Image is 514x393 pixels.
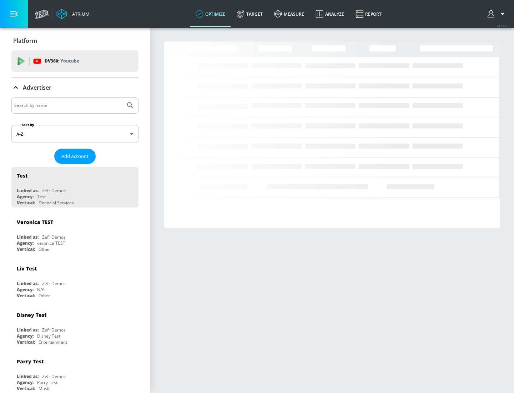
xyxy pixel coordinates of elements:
[268,1,310,27] a: measure
[497,24,507,28] span: v 4.33.5
[17,172,27,179] div: Test
[17,280,39,287] div: Linked as:
[37,333,60,339] div: Disney Test
[17,265,37,272] div: Liv Test
[17,194,34,200] div: Agency:
[42,280,66,287] div: Zefr Demos
[20,123,36,127] label: Sort By
[45,57,79,65] p: DV360:
[11,167,138,208] div: TestLinked as:Zefr DemosAgency:TestVertical:Financial Services
[190,1,231,27] a: optimize
[17,379,34,385] div: Agency:
[11,50,138,72] div: DV360: Youtube
[39,200,74,206] div: Financial Services
[231,1,268,27] a: Target
[17,246,35,252] div: Vertical:
[61,152,89,160] span: Add Account
[42,327,66,333] div: Zefr Demos
[17,333,34,339] div: Agency:
[17,293,35,299] div: Vertical:
[17,234,39,240] div: Linked as:
[11,125,138,143] div: A-Z
[42,188,66,194] div: Zefr Demos
[37,379,57,385] div: Parry Test
[17,327,39,333] div: Linked as:
[11,260,138,300] div: Liv TestLinked as:Zefr DemosAgency:N/AVertical:Other
[17,200,35,206] div: Vertical:
[17,240,34,246] div: Agency:
[17,188,39,194] div: Linked as:
[37,194,46,200] div: Test
[11,31,138,51] div: Platform
[37,240,65,246] div: veronica TEST
[42,234,66,240] div: Zefr Demos
[17,312,46,318] div: Disney Test
[42,373,66,379] div: Zefr Demos
[17,339,35,345] div: Vertical:
[39,246,50,252] div: Other
[11,306,138,347] div: Disney TestLinked as:Zefr DemosAgency:Disney TestVertical:Entertainment
[17,385,35,392] div: Vertical:
[13,37,37,45] p: Platform
[37,287,45,293] div: N/A
[60,57,79,65] p: Youtube
[11,78,138,98] div: Advertiser
[56,9,90,19] a: Atrium
[17,373,39,379] div: Linked as:
[14,101,122,110] input: Search by name
[11,213,138,254] div: Veronica TESTLinked as:Zefr DemosAgency:veronica TESTVertical:Other
[17,287,34,293] div: Agency:
[69,11,90,17] div: Atrium
[17,219,53,225] div: Veronica TEST
[310,1,350,27] a: Analyze
[23,84,51,91] p: Advertiser
[39,339,67,345] div: Entertainment
[54,149,96,164] button: Add Account
[17,358,44,365] div: Parry Test
[350,1,387,27] a: Report
[39,385,50,392] div: Music
[39,293,50,299] div: Other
